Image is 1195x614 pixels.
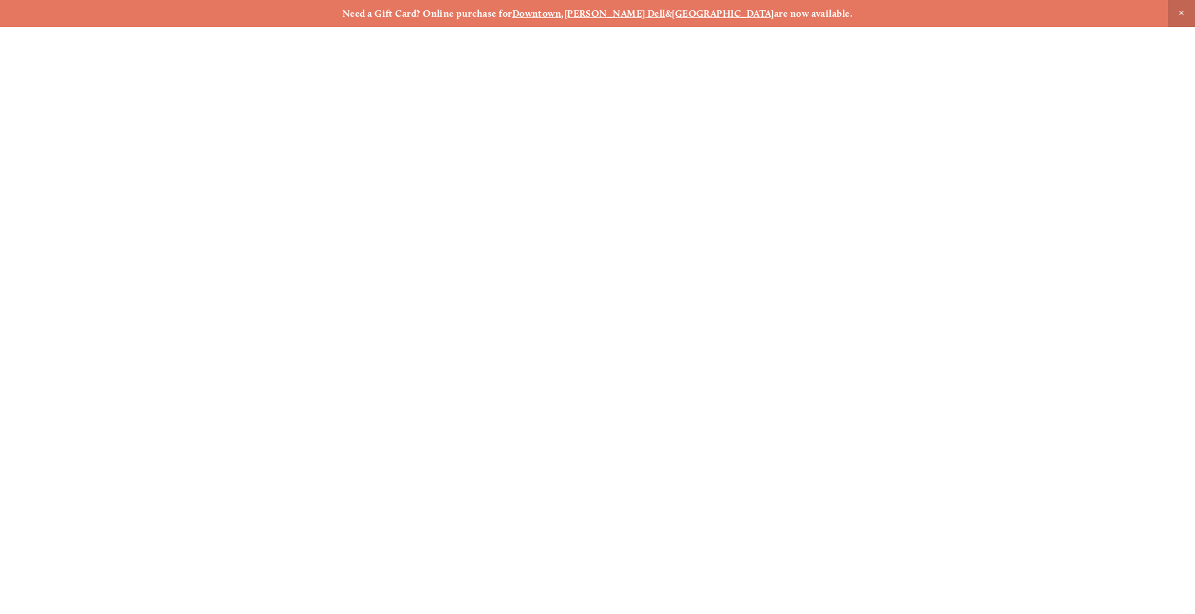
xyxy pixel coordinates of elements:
[774,8,853,19] strong: are now available.
[672,8,774,19] a: [GEOGRAPHIC_DATA]
[564,8,665,19] a: [PERSON_NAME] Dell
[665,8,672,19] strong: &
[561,8,564,19] strong: ,
[512,8,562,19] a: Downtown
[342,8,512,19] strong: Need a Gift Card? Online purchase for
